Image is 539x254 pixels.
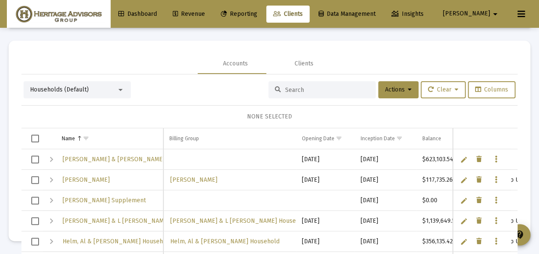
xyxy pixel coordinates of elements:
[443,10,490,18] span: [PERSON_NAME]
[355,231,416,252] td: [DATE]
[396,135,403,142] span: Show filter options for column 'Inception Date'
[173,10,205,18] span: Revenue
[169,174,218,186] a: [PERSON_NAME]
[468,81,515,98] button: Columns
[361,135,395,142] div: Inception Date
[428,86,458,93] span: Clear
[170,217,308,224] span: [PERSON_NAME] & L [PERSON_NAME] Household
[223,59,248,68] div: Accounts
[460,176,468,184] a: Edit
[31,176,39,184] div: Select row
[43,211,56,231] td: Expand
[31,135,39,142] div: Select all
[355,170,416,190] td: [DATE]
[296,128,355,149] td: Column Opening Date
[296,211,355,231] td: [DATE]
[319,10,376,18] span: Data Management
[422,176,455,184] div: $117,735.26
[416,128,461,149] td: Column Balance
[169,215,309,227] a: [PERSON_NAME] & L [PERSON_NAME] Household
[296,231,355,252] td: [DATE]
[63,156,165,163] span: [PERSON_NAME] & [PERSON_NAME]
[63,217,201,224] span: [PERSON_NAME] & L [PERSON_NAME] Household
[43,170,56,190] td: Expand
[312,6,382,23] a: Data Management
[296,170,355,190] td: [DATE]
[422,217,455,225] div: $1,139,649.58
[169,135,199,142] div: Billing Group
[336,135,342,142] span: Show filter options for column 'Opening Date'
[111,6,164,23] a: Dashboard
[62,174,111,186] a: [PERSON_NAME]
[460,156,468,163] a: Edit
[355,149,416,170] td: [DATE]
[62,153,166,165] a: [PERSON_NAME] & [PERSON_NAME]
[490,6,500,23] mat-icon: arrow_drop_down
[163,128,296,149] td: Column Billing Group
[62,215,202,227] a: [PERSON_NAME] & L [PERSON_NAME] Household
[266,6,310,23] a: Clients
[422,135,441,142] div: Balance
[285,86,369,94] input: Search
[221,10,257,18] span: Reporting
[475,86,508,93] span: Columns
[31,197,39,204] div: Select row
[460,238,468,245] a: Edit
[385,6,431,23] a: Insights
[62,194,147,207] a: [PERSON_NAME] Supplement
[355,190,416,211] td: [DATE]
[273,10,303,18] span: Clients
[515,230,525,240] mat-icon: contact_support
[170,238,280,245] span: Helm, Al & [PERSON_NAME] Household
[214,6,264,23] a: Reporting
[302,135,334,142] div: Opening Date
[378,81,419,98] button: Actions
[63,176,110,183] span: [PERSON_NAME]
[295,59,313,68] div: Clients
[28,112,511,121] div: NONE SELECTED
[421,81,466,98] button: Clear
[169,235,280,248] a: Helm, Al & [PERSON_NAME] Household
[296,149,355,170] td: [DATE]
[391,10,424,18] span: Insights
[43,149,56,170] td: Expand
[63,238,172,245] span: Helm, Al & [PERSON_NAME] Household
[433,5,511,22] button: [PERSON_NAME]
[56,128,163,149] td: Column Name
[170,176,217,183] span: [PERSON_NAME]
[355,128,416,149] td: Column Inception Date
[31,156,39,163] div: Select row
[422,196,455,205] div: $0.00
[460,217,468,225] a: Edit
[118,10,157,18] span: Dashboard
[166,6,212,23] a: Revenue
[385,86,412,93] span: Actions
[63,197,146,204] span: [PERSON_NAME] Supplement
[422,155,455,164] div: $623,103.54
[13,6,104,23] img: Dashboard
[43,231,56,252] td: Expand
[83,135,89,142] span: Show filter options for column 'Name'
[30,86,89,93] span: Households (Default)
[62,135,75,142] div: Name
[31,217,39,225] div: Select row
[43,190,56,211] td: Expand
[355,211,416,231] td: [DATE]
[62,235,173,248] a: Helm, Al & [PERSON_NAME] Household
[460,197,468,204] a: Edit
[422,237,455,246] div: $356,135.42
[31,238,39,245] div: Select row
